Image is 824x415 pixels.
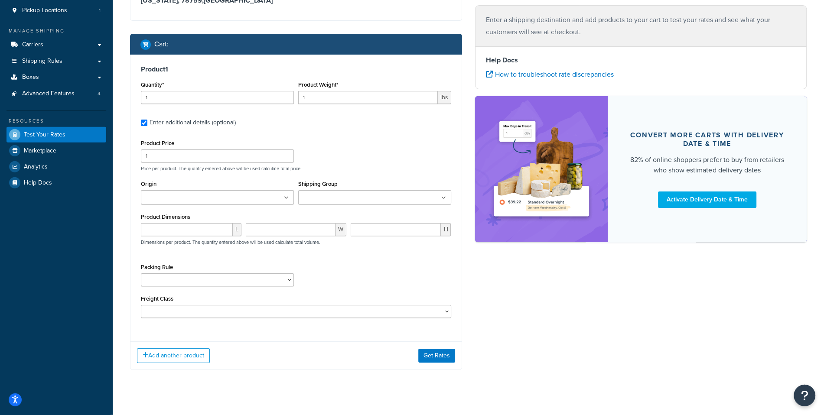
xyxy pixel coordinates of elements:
label: Shipping Group [298,181,338,187]
span: Shipping Rules [22,58,62,65]
span: Advanced Features [22,90,75,97]
label: Product Weight* [298,81,338,88]
label: Packing Rule [141,264,173,270]
span: Pickup Locations [22,7,67,14]
li: Advanced Features [7,86,106,102]
img: feature-image-ddt-36eae7f7280da8017bfb280eaccd9c446f90b1fe08728e4019434db127062ab4.png [488,109,595,229]
span: 1 [99,7,101,14]
a: Analytics [7,159,106,175]
a: How to troubleshoot rate discrepancies [486,69,614,79]
a: Carriers [7,37,106,53]
a: Marketplace [7,143,106,159]
span: Test Your Rates [24,131,65,139]
span: Help Docs [24,179,52,187]
a: Activate Delivery Date & Time [658,191,756,208]
a: Advanced Features4 [7,86,106,102]
span: lbs [438,91,451,104]
div: Convert more carts with delivery date & time [629,131,786,148]
span: Analytics [24,163,48,171]
span: Carriers [22,41,43,49]
input: 0 [141,91,294,104]
input: Enter additional details (optional) [141,120,147,126]
button: Get Rates [418,349,455,363]
p: Dimensions per product. The quantity entered above will be used calculate total volume. [139,239,320,245]
label: Origin [141,181,156,187]
label: Quantity* [141,81,164,88]
label: Freight Class [141,295,173,302]
a: Help Docs [7,175,106,191]
label: Product Price [141,140,174,146]
h3: Product 1 [141,65,451,74]
a: Test Your Rates [7,127,106,143]
input: 0.00 [298,91,438,104]
span: Marketplace [24,147,56,155]
a: Pickup Locations1 [7,3,106,19]
p: Price per product. The quantity entered above will be used calculate total price. [139,165,453,172]
li: Pickup Locations [7,3,106,19]
div: Manage Shipping [7,27,106,35]
h4: Help Docs [486,55,796,65]
button: Open Resource Center [794,385,815,406]
span: W [335,223,346,236]
h2: Cart : [154,40,169,48]
span: 4 [98,90,101,97]
a: Shipping Rules [7,53,106,69]
button: Add another product [137,348,210,363]
span: H [441,223,451,236]
a: Boxes [7,69,106,85]
span: L [233,223,241,236]
div: 82% of online shoppers prefer to buy from retailers who show estimated delivery dates [629,155,786,175]
div: Enter additional details (optional) [150,117,236,129]
div: Resources [7,117,106,125]
label: Product Dimensions [141,214,190,220]
p: Enter a shipping destination and add products to your cart to test your rates and see what your c... [486,14,796,38]
span: Boxes [22,74,39,81]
